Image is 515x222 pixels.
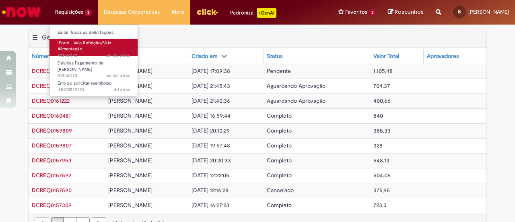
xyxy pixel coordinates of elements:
[55,8,83,16] span: Requisições
[108,142,152,149] span: [PERSON_NAME]
[458,9,461,15] span: IS
[373,187,390,194] span: 375,95
[105,52,130,58] span: um dia atrás
[108,97,152,104] span: [PERSON_NAME]
[267,157,292,164] span: Completo
[58,80,112,86] span: Erro ao solicitar reembolso
[373,67,393,75] span: 1.105,48
[373,82,390,89] span: 704,37
[105,73,130,79] span: um dia atrás
[49,59,138,76] a: Aberto R13461123 : Dúvidas Pagamento de Salário
[192,157,231,164] span: [DATE] 20:20:33
[192,112,231,119] span: [DATE] 16:59:44
[267,82,325,89] span: Aguardando Aprovação
[32,112,71,119] span: DCREQ0160481
[58,52,130,59] span: R13461143
[58,87,130,93] span: INC00522324
[32,172,71,179] span: DCREQ0157592
[373,142,383,149] span: 328
[32,52,52,60] div: Número
[114,87,130,93] span: 4d atrás
[49,24,138,96] ul: Requisições
[267,187,294,194] span: Cancelado
[58,60,103,73] span: Dúvidas Pagamento de [PERSON_NAME]
[267,67,291,75] span: Pendente
[108,157,152,164] span: [PERSON_NAME]
[267,142,292,149] span: Completo
[192,82,230,89] span: [DATE] 21:45:43
[267,97,325,104] span: Aguardando Aprovação
[32,127,72,134] a: Abrir Registro: DCREQ0159809
[105,73,130,79] time: 29/08/2025 09:36:08
[49,39,138,56] a: Aberto R13461143 : iFood - Vale Refeição/Vale Alimentação
[32,112,71,119] a: Abrir Registro: DCREQ0160481
[32,187,72,194] a: Abrir Registro: DCREQ0157590
[369,9,376,16] span: 3
[192,127,230,134] span: [DATE] 20:10:29
[267,127,292,134] span: Completo
[58,40,111,52] span: iFood - Vale Refeição/Vale Alimentação
[373,172,391,179] span: 504,06
[32,157,72,164] a: Abrir Registro: DCREQ0157953
[192,201,229,209] span: [DATE] 16:27:23
[105,52,130,58] time: 29/08/2025 09:40:02
[388,8,424,16] a: Rascunhos
[373,201,387,209] span: 723,3
[32,97,70,104] a: Abrir Registro: DCREQ0161222
[32,157,72,164] span: DCREQ0157953
[49,28,138,37] a: Exibir Todas as Solicitações
[230,8,276,18] div: Padroniza
[395,8,424,16] span: Rascunhos
[32,97,70,104] span: DCREQ0161222
[108,201,152,209] span: [PERSON_NAME]
[108,112,152,119] span: [PERSON_NAME]
[32,142,72,149] span: DCREQ0159807
[49,79,138,94] a: Aberto INC00522324 : Erro ao solicitar reembolso
[32,127,72,134] span: DCREQ0159809
[108,187,152,194] span: [PERSON_NAME]
[32,67,72,75] span: DCREQ0165446
[192,187,229,194] span: [DATE] 12:16:28
[32,201,72,209] a: Abrir Registro: DCREQ0157309
[373,127,391,134] span: 385,33
[373,112,383,119] span: 840
[32,187,72,194] span: DCREQ0157590
[58,73,130,79] span: R13461123
[267,172,292,179] span: Completo
[427,52,459,60] div: Aprovadores
[196,6,218,18] img: click_logo_yellow_360x200.png
[267,52,282,60] div: Status
[32,142,72,149] a: Abrir Registro: DCREQ0159807
[85,9,92,16] span: 3
[373,97,391,104] span: 400,66
[468,8,509,15] span: [PERSON_NAME]
[373,157,389,164] span: 548,13
[172,8,184,16] span: More
[257,8,276,18] p: +GenAi
[192,52,218,60] div: Criado em
[1,4,42,20] img: ServiceNow
[192,142,230,149] span: [DATE] 19:57:48
[32,82,70,89] span: DCREQ0161223
[267,112,292,119] span: Completo
[114,87,130,93] time: 27/08/2025 10:28:18
[108,172,152,179] span: [PERSON_NAME]
[345,8,367,16] span: Favoritos
[192,172,229,179] span: [DATE] 12:22:05
[267,201,292,209] span: Completo
[32,82,70,89] a: Abrir Registro: DCREQ0161223
[32,172,71,179] a: Abrir Registro: DCREQ0157592
[108,127,152,134] span: [PERSON_NAME]
[373,52,399,60] div: Valor Total
[192,97,230,104] span: [DATE] 21:40:36
[42,33,87,41] h2: General Refund
[32,67,72,75] a: Abrir Registro: DCREQ0165446
[104,8,160,16] span: Despesas Corporativas
[32,33,38,44] button: General Refund Menu de contexto
[192,67,230,75] span: [DATE] 17:09:38
[32,201,72,209] span: DCREQ0157309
